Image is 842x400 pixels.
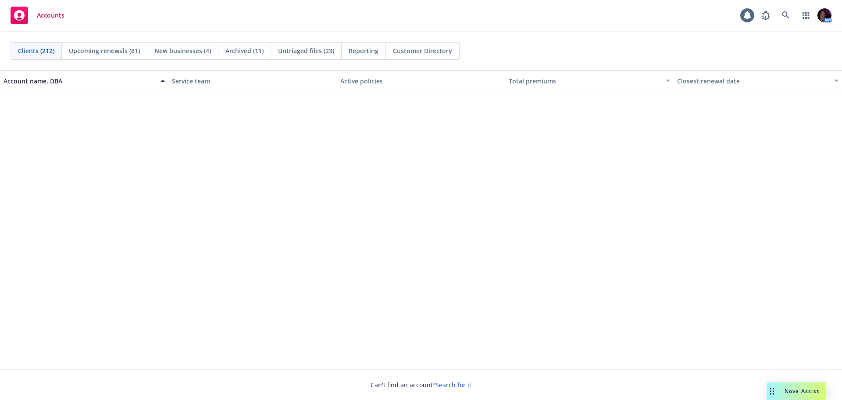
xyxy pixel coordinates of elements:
span: Reporting [349,46,378,55]
span: Upcoming renewals (81) [69,46,140,55]
div: Account name, DBA [4,76,155,86]
button: Service team [168,70,337,91]
span: Clients (212) [18,46,54,55]
span: Accounts [37,12,64,19]
span: New businesses (4) [154,46,211,55]
a: Report a Bug [757,7,774,24]
a: Search for it [435,381,471,389]
div: Total premiums [509,76,660,86]
a: Switch app [797,7,815,24]
div: Drag to move [767,382,778,400]
button: Total premiums [505,70,674,91]
button: Active policies [337,70,505,91]
div: Active policies [340,76,502,86]
div: Service team [172,76,333,86]
div: Closest renewal date [677,76,829,86]
a: Accounts [7,3,68,28]
span: Archived (11) [225,46,264,55]
span: Can't find an account? [371,380,471,389]
button: Closest renewal date [674,70,842,91]
span: Customer Directory [393,46,452,55]
a: Search [777,7,795,24]
span: Untriaged files (23) [278,46,334,55]
span: Nova Assist [785,387,819,395]
img: photo [817,8,831,22]
button: Nova Assist [767,382,826,400]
